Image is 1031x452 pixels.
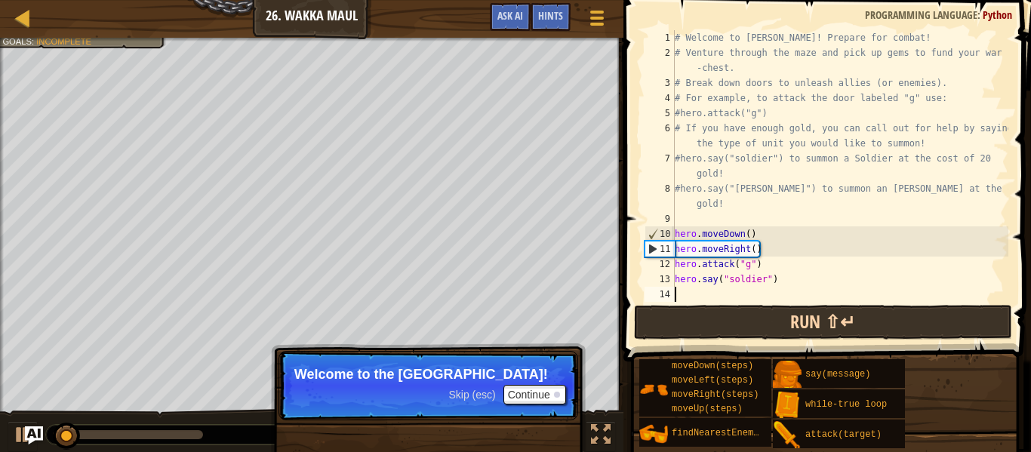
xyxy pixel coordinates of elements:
button: Ctrl + P: Play [8,421,38,452]
div: 9 [645,211,675,226]
div: 7 [645,151,675,181]
span: Hints [538,8,563,23]
button: Toggle fullscreen [586,421,616,452]
img: portrait.png [639,420,668,448]
div: 13 [645,272,675,287]
div: 4 [645,91,675,106]
span: attack(target) [805,429,882,440]
div: 3 [645,75,675,91]
span: Skip (esc) [448,389,495,401]
div: 8 [645,181,675,211]
span: say(message) [805,369,870,380]
button: Run ⇧↵ [634,305,1012,340]
img: portrait.png [773,391,802,420]
img: portrait.png [773,361,802,389]
span: findNearestEnemy() [672,428,770,438]
div: 2 [645,45,675,75]
span: Programming language [865,8,977,22]
button: Continue [503,385,566,404]
div: 11 [645,241,675,257]
img: portrait.png [639,375,668,404]
div: 6 [645,121,675,151]
span: moveLeft(steps) [672,375,753,386]
div: 12 [645,257,675,272]
span: moveDown(steps) [672,361,753,371]
div: 1 [645,30,675,45]
button: Ask AI [25,426,43,444]
span: Ask AI [497,8,523,23]
button: Show game menu [578,3,616,38]
button: Ask AI [490,3,531,31]
span: : [977,8,983,22]
span: Python [983,8,1012,22]
div: 14 [645,287,675,302]
img: portrait.png [773,421,802,450]
div: 10 [645,226,675,241]
p: Welcome to the [GEOGRAPHIC_DATA]! [294,367,562,382]
div: 5 [645,106,675,121]
span: moveRight(steps) [672,389,759,400]
span: moveUp(steps) [672,404,743,414]
span: while-true loop [805,399,887,410]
